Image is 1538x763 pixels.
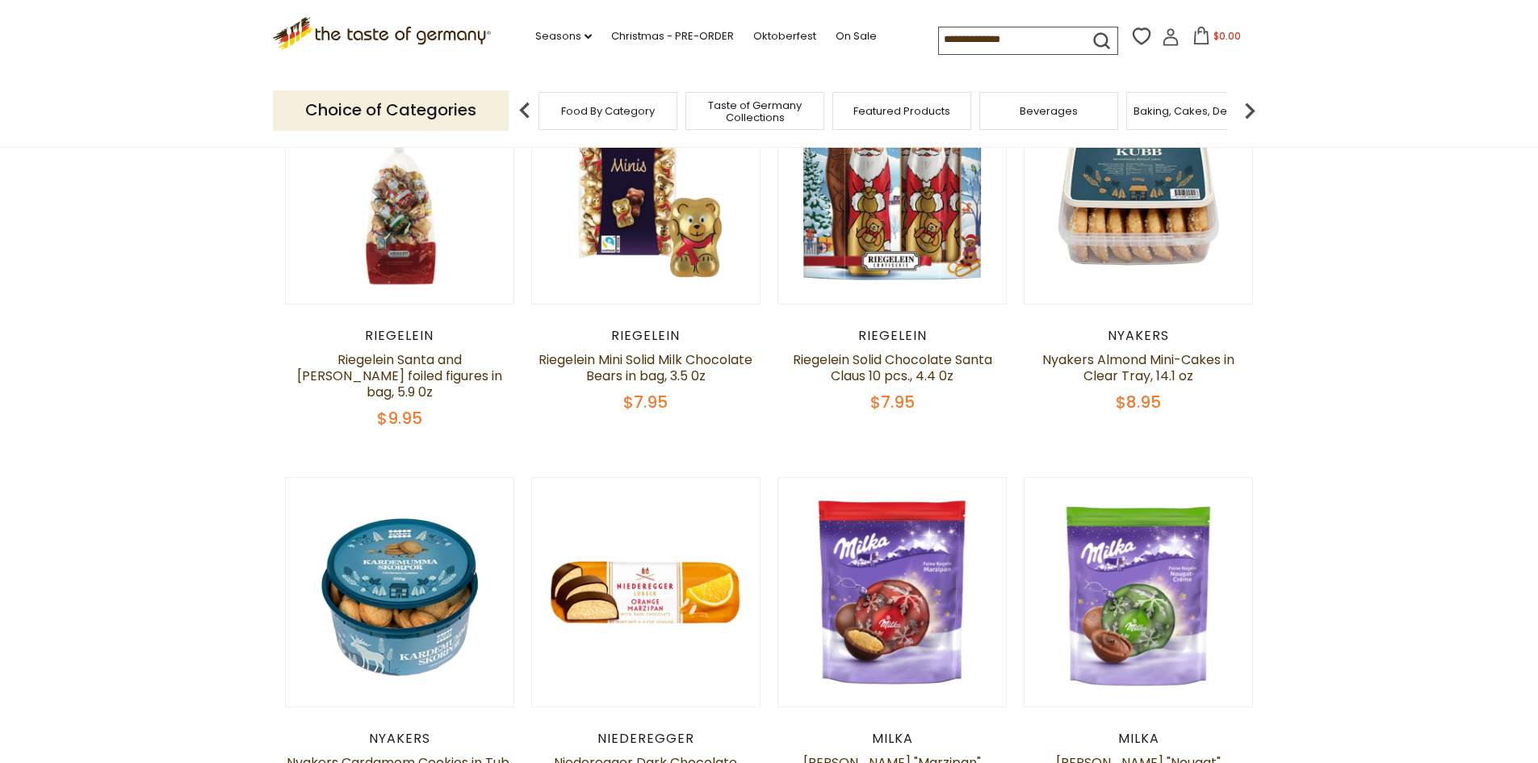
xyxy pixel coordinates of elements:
[377,407,422,430] span: $9.95
[297,350,502,401] a: Riegelein Santa and [PERSON_NAME] foiled figures in bag, 5.9 0z
[531,328,761,344] div: Riegelein
[1213,29,1241,43] span: $0.00
[777,731,1008,747] div: Milka
[273,90,509,130] p: Choice of Categories
[777,328,1008,344] div: Riegelein
[778,75,1007,304] img: Riegelein Solid Chocolate Santa Claus 10 pcs., 4.4 0z
[535,27,592,45] a: Seasons
[1116,391,1161,413] span: $8.95
[778,478,1007,706] img: Milka Feine Kugel "Marzipan" Chocolate with Marzipan Filling, 90g
[1024,731,1254,747] div: Milka
[532,478,761,706] img: Niederegger Dark Chocolate Covered Marzipan Loaf - Orange 4.4 oz
[1042,350,1234,385] a: Nyakers Almond Mini-Cakes in Clear Tray, 14.1 oz
[1024,328,1254,344] div: Nyakers
[1025,75,1253,304] img: Nyakers Almond Mini-Cakes in Clear Tray, 14.1 oz
[853,105,950,117] a: Featured Products
[509,94,541,127] img: previous arrow
[753,27,816,45] a: Oktoberfest
[1020,105,1078,117] a: Beverages
[836,27,877,45] a: On Sale
[1183,27,1251,51] button: $0.00
[611,27,734,45] a: Christmas - PRE-ORDER
[285,731,515,747] div: Nyakers
[690,99,819,124] a: Taste of Germany Collections
[561,105,655,117] a: Food By Category
[286,75,514,304] img: Riegelein Santa and Reindeer foiled figures in bag, 5.9 0z
[286,478,514,706] img: Nyakers Cardamom Cookies in Tub, 12.3 oz
[1234,94,1266,127] img: next arrow
[532,75,761,304] img: Riegelein Mini Solid Milk Chocolate Bears in bag, 3.5 0z
[285,328,515,344] div: Riegelein
[793,350,992,385] a: Riegelein Solid Chocolate Santa Claus 10 pcs., 4.4 0z
[870,391,915,413] span: $7.95
[539,350,752,385] a: Riegelein Mini Solid Milk Chocolate Bears in bag, 3.5 0z
[623,391,668,413] span: $7.95
[1025,478,1253,706] img: Milka Feine Kugel "Nougat" Chocolate with Nougat Cream Filling, 90g
[1134,105,1259,117] a: Baking, Cakes, Desserts
[531,731,761,747] div: Niederegger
